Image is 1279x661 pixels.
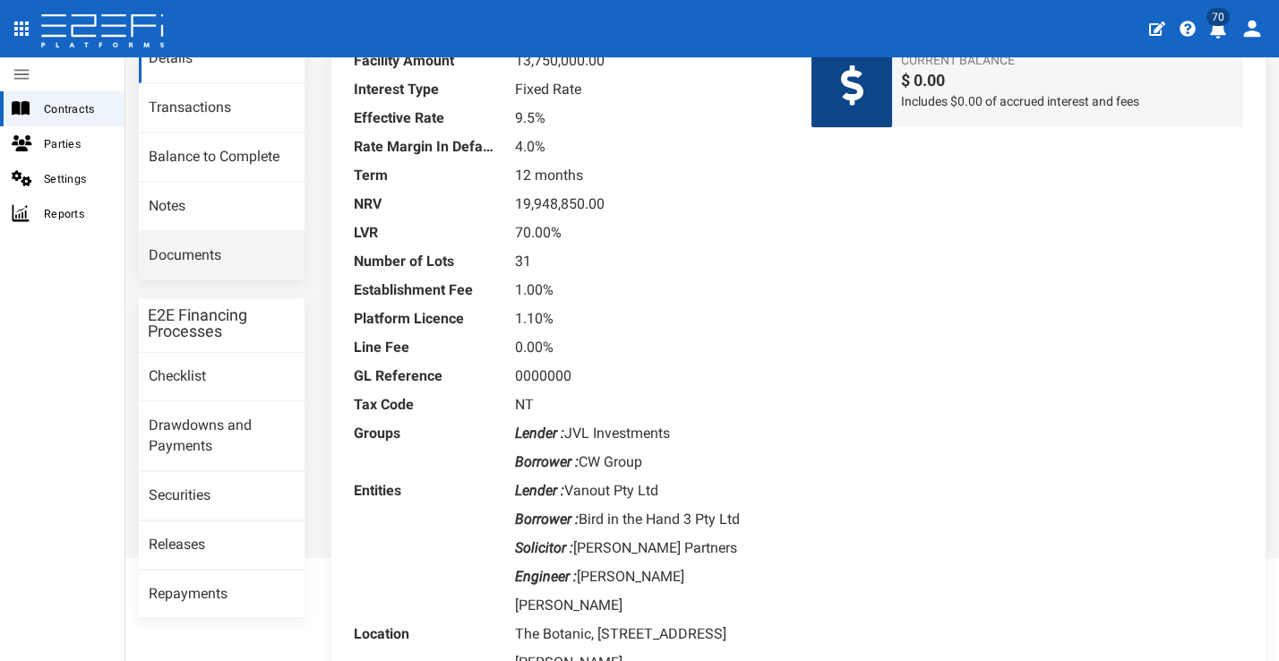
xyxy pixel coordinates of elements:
[515,104,785,133] dd: 9.5%
[515,511,579,528] i: Borrower :
[354,219,497,247] dt: LVR
[354,75,497,104] dt: Interest Type
[139,472,305,520] a: Securities
[901,92,1234,110] span: Includes $0.00 of accrued interest and fees
[515,391,785,419] dd: NT
[354,133,497,161] dt: Rate Margin In Default
[515,47,785,75] dd: 13,750,000.00
[354,476,497,505] dt: Entities
[515,539,573,556] i: Solicitor :
[515,362,785,391] dd: 0000000
[515,482,564,499] i: Lender :
[515,247,785,276] dd: 31
[354,190,497,219] dt: NRV
[515,333,785,362] dd: 0.00%
[515,276,785,305] dd: 1.00%
[354,419,497,448] dt: Groups
[515,505,785,534] dd: Bird in the Hand 3 Pty Ltd
[515,419,785,448] dd: JVL Investments
[515,190,785,219] dd: 19,948,850.00
[515,75,785,104] dd: Fixed Rate
[515,219,785,247] dd: 70.00%
[354,333,497,362] dt: Line Fee
[354,47,497,75] dt: Facility Amount
[901,69,1234,92] span: $ 0.00
[515,448,785,476] dd: CW Group
[44,203,110,224] span: Reports
[139,521,305,570] a: Releases
[139,571,305,619] a: Repayments
[139,84,305,133] a: Transactions
[515,133,785,161] dd: 4.0%
[139,133,305,182] a: Balance to Complete
[354,276,497,305] dt: Establishment Fee
[515,425,564,442] i: Lender :
[354,620,497,648] dt: Location
[148,307,296,339] h3: E2E Financing Processes
[354,247,497,276] dt: Number of Lots
[139,183,305,231] a: Notes
[139,35,305,83] a: Details
[354,391,497,419] dt: Tax Code
[139,402,305,471] a: Drawdowns and Payments
[44,168,110,189] span: Settings
[44,133,110,154] span: Parties
[354,362,497,391] dt: GL Reference
[515,161,785,190] dd: 12 months
[515,534,785,562] dd: [PERSON_NAME] Partners
[901,51,1234,69] span: Current Balance
[139,232,305,280] a: Documents
[515,568,577,585] i: Engineer :
[515,453,579,470] i: Borrower :
[44,99,110,119] span: Contracts
[354,161,497,190] dt: Term
[139,353,305,401] a: Checklist
[515,562,785,620] dd: [PERSON_NAME] [PERSON_NAME]
[515,476,785,505] dd: Vanout Pty Ltd
[515,305,785,333] dd: 1.10%
[354,305,497,333] dt: Platform Licence
[354,104,497,133] dt: Effective Rate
